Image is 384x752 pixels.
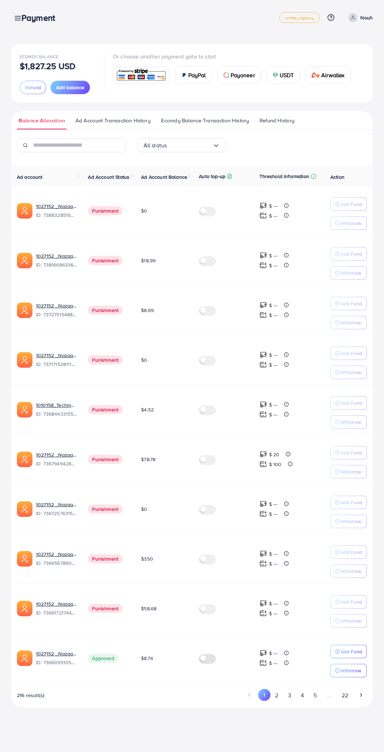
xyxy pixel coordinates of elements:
p: $ --- [269,510,278,518]
button: Add Fund [330,297,367,310]
img: top-up amount [260,411,267,418]
p: $ --- [269,261,278,270]
p: Or choose another payment gate to start [113,52,356,61]
p: Withdraw [341,467,361,476]
p: $ --- [269,251,278,260]
img: top-up amount [260,649,267,657]
span: ID: 7388328519014645761 [36,212,77,219]
img: ic-ads-acc.e4c84228.svg [17,203,32,219]
p: $ --- [269,659,278,667]
span: $58.68 [141,605,157,612]
button: Withdraw [330,664,367,677]
p: Add Fund [341,647,362,656]
img: top-up amount [260,451,267,458]
img: ic-ads-acc.e4c84228.svg [17,402,32,417]
span: Add balance [56,84,84,91]
p: Add Fund [341,299,362,308]
button: Add balance [50,81,90,94]
p: Withdraw [341,269,361,277]
div: Search for option [138,138,226,152]
p: $ --- [269,599,278,608]
span: $0 [141,207,147,214]
span: white_agency [285,16,314,20]
ul: Pagination [244,689,367,702]
img: ic-ads-acc.e4c84228.svg [17,601,32,616]
span: Payoneer [231,71,255,79]
span: Punishment [88,554,123,563]
p: Withdraw [341,567,361,575]
span: Punishment [88,355,123,365]
p: $ --- [269,401,278,409]
img: top-up amount [260,361,267,368]
img: top-up amount [260,202,267,209]
span: Ad Account Balance [141,173,187,181]
span: $18.99 [141,257,156,264]
span: $0 [141,356,147,363]
div: <span class='underline'>1010158_Techmanistan pk acc_1715599413927</span></br>7368443315504726017 [36,402,77,418]
img: top-up amount [260,659,267,667]
img: ic-ads-acc.e4c84228.svg [17,302,32,318]
img: top-up amount [260,610,267,617]
button: Withdraw [330,564,367,578]
img: top-up amount [260,212,267,219]
img: card [273,72,278,78]
a: cardUSDT [267,66,300,84]
p: Add Fund [341,598,362,606]
span: $8.69 [141,307,154,314]
a: 1027152 _Nazaagency_007 [36,302,77,309]
a: card [113,67,170,84]
button: Add Fund [330,396,367,410]
a: 1010158_Techmanistan pk acc_1715599413927 [36,402,77,409]
img: top-up amount [260,351,267,359]
span: Punishment [88,256,123,265]
span: ID: 7366172174454882305 [36,609,77,616]
span: ID: 7367257631523782657 [36,510,77,517]
img: ic-ads-acc.e4c84228.svg [17,352,32,368]
span: Ad Account Status [88,173,129,181]
span: $0 [141,506,147,513]
span: Punishment [88,306,123,315]
p: $ --- [269,560,278,568]
p: Withdraw [341,219,361,227]
span: Balance Allocation [19,117,65,124]
span: $78.78 [141,456,156,463]
a: 1027152 _Nazaagency_006 [36,650,77,657]
button: Withdraw [330,366,367,379]
h3: Payment [22,13,61,23]
div: <span class='underline'>1027152 _Nazaagency_0051</span></br>7366567860828749825 [36,551,77,567]
img: ic-ads-acc.e4c84228.svg [17,650,32,666]
button: Add Fund [330,645,367,658]
img: top-up amount [260,510,267,518]
span: ID: 7372751548805726224 [36,311,77,318]
span: Airwallex [321,71,345,79]
span: Punishment [88,405,123,414]
a: Nouh [346,13,373,22]
a: 1027152 _Nazaagency_018 [36,600,77,607]
span: Punishment [88,505,123,514]
div: <span class='underline'>1027152 _Nazaagency_04</span></br>7371715281112170513 [36,352,77,368]
span: Ecomdy Balance Transaction History [161,117,249,124]
span: Approved [88,654,118,663]
img: ic-ads-acc.e4c84228.svg [17,452,32,467]
span: $8.74 [141,655,153,662]
span: Ecomdy Balance [20,54,58,60]
div: <span class='underline'>1027152 _Nazaagency_023</span></br>7381668633665093648 [36,252,77,269]
span: Punishment [88,604,123,613]
img: ic-ads-acc.e4c84228.svg [17,253,32,268]
a: 1027152 _Nazaagency_0051 [36,551,77,558]
button: Withdraw [330,515,367,528]
a: white_agency [279,12,320,23]
button: Add Fund [330,247,367,261]
img: top-up amount [260,301,267,309]
button: Add Fund [330,197,367,211]
a: 1027152 _Nazaagency_019 [36,203,77,210]
p: Add Fund [341,548,362,556]
span: Ad account [17,173,43,181]
button: Add Fund [330,496,367,509]
a: 1027152 _Nazaagency_016 [36,501,77,508]
div: <span class='underline'>1027152 _Nazaagency_003</span></br>7367949428067450896 [36,451,77,467]
img: top-up amount [260,560,267,567]
p: $ 100 [269,460,282,469]
img: ic-ads-acc.e4c84228.svg [17,501,32,517]
button: Withdraw [330,465,367,478]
